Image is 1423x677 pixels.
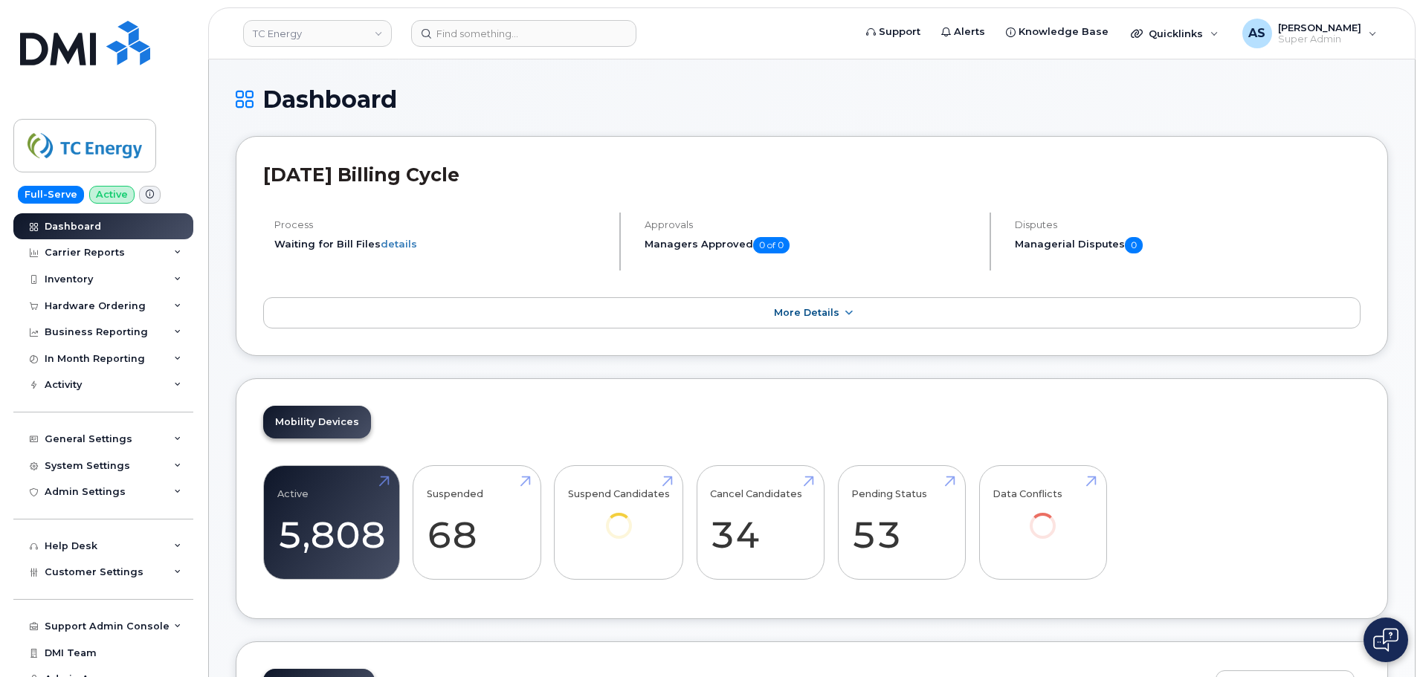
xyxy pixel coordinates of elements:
[427,473,527,571] a: Suspended 68
[263,406,371,438] a: Mobility Devices
[277,473,386,571] a: Active 5,808
[645,219,977,230] h4: Approvals
[753,237,790,253] span: 0 of 0
[774,307,839,318] span: More Details
[1373,628,1398,652] img: Open chat
[851,473,952,571] a: Pending Status 53
[1125,237,1143,253] span: 0
[1015,237,1361,253] h5: Managerial Disputes
[645,237,977,253] h5: Managers Approved
[274,219,607,230] h4: Process
[263,163,1361,186] h2: [DATE] Billing Cycle
[1015,219,1361,230] h4: Disputes
[710,473,810,571] a: Cancel Candidates 34
[274,237,607,251] li: Waiting for Bill Files
[236,86,1388,112] h1: Dashboard
[993,473,1093,559] a: Data Conflicts
[381,238,417,250] a: details
[568,473,670,559] a: Suspend Candidates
